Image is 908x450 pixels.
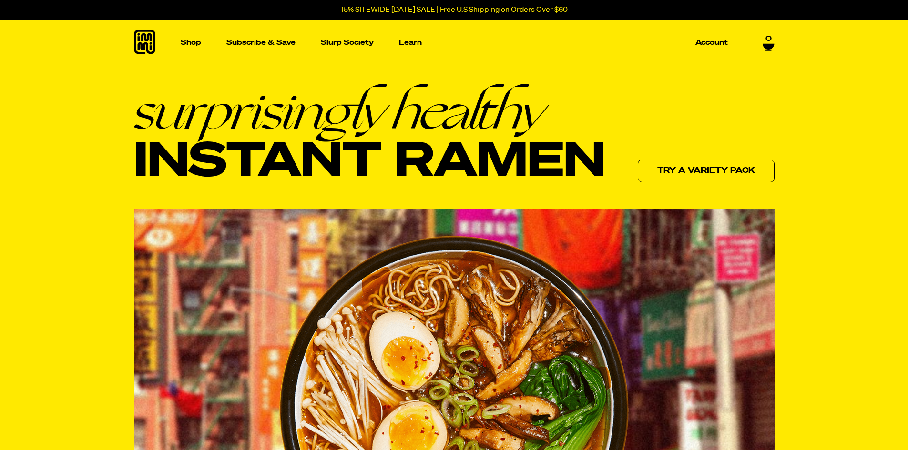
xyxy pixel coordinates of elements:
[638,160,775,182] a: Try a variety pack
[223,35,299,50] a: Subscribe & Save
[695,39,728,46] p: Account
[399,39,422,46] p: Learn
[317,35,377,50] a: Slurp Society
[177,20,732,65] nav: Main navigation
[321,39,374,46] p: Slurp Society
[341,6,568,14] p: 15% SITEWIDE [DATE] SALE | Free U.S Shipping on Orders Over $60
[765,35,772,43] span: 0
[226,39,296,46] p: Subscribe & Save
[134,84,605,137] em: surprisingly healthy
[181,39,201,46] p: Shop
[395,20,426,65] a: Learn
[763,35,775,51] a: 0
[134,84,605,189] h1: Instant Ramen
[177,20,205,65] a: Shop
[692,35,732,50] a: Account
